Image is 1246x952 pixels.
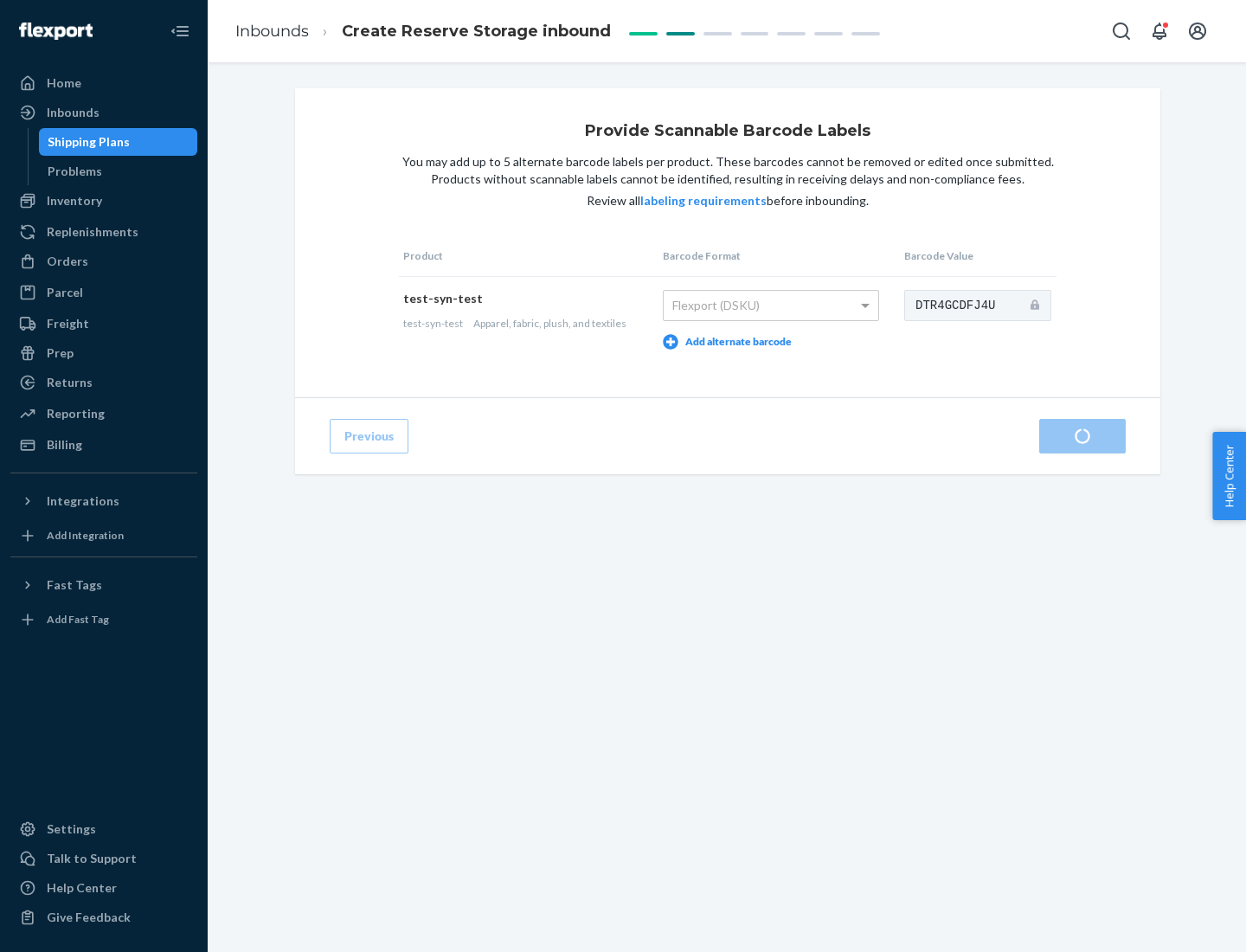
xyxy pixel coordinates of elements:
[10,310,197,338] a: Freight
[10,571,197,599] button: Fast Tags
[399,123,1057,140] h1: Provide Scannable Barcode Labels
[47,104,100,121] div: Inbounds
[39,158,198,185] a: Problems
[10,69,197,97] a: Home
[39,128,198,156] a: Shipping Plans
[10,487,197,515] button: Integrations
[330,419,408,453] button: Previous
[10,248,197,275] a: Orders
[10,400,197,428] a: Reporting
[399,235,658,277] th: Product
[1212,432,1246,520] button: Help Center
[163,14,197,48] button: Close Navigation
[10,339,197,367] a: Prep
[473,317,626,330] span: Apparel, fabric, plush, and textiles
[342,22,611,41] span: Create Reserve Storage inbound
[403,290,645,307] div: test-syn-test
[399,153,1057,209] div: Review all before inbounding.
[47,436,82,453] div: Billing
[10,845,197,872] a: Talk to Support
[10,431,197,459] a: Billing
[663,334,792,350] button: Add alternate barcode
[48,133,130,151] div: Shipping Plans
[47,223,138,241] div: Replenishments
[47,492,119,510] div: Integrations
[10,522,197,550] a: Add Integration
[47,879,117,897] div: Help Center
[47,612,109,627] div: Add Fast Tag
[47,850,137,867] div: Talk to Support
[47,405,105,422] div: Reporting
[10,99,197,126] a: Inbounds
[10,279,197,306] a: Parcel
[399,153,1057,188] p: You may add up to 5 alternate barcode labels per product. These barcodes cannot be removed or edi...
[403,317,463,330] span: test-syn-test
[664,291,878,320] div: Flexport (DSKU)
[47,284,83,301] div: Parcel
[1142,14,1177,48] button: Open notifications
[47,528,124,543] div: Add Integration
[48,163,102,180] div: Problems
[1104,14,1139,48] button: Open Search Box
[10,218,197,246] a: Replenishments
[47,909,131,926] div: Give Feedback
[47,820,96,838] div: Settings
[658,235,900,277] th: Barcode Format
[640,192,767,209] button: labeling requirements
[47,344,74,362] div: Prep
[47,315,89,332] div: Freight
[47,253,88,270] div: Orders
[47,192,102,209] div: Inventory
[47,576,102,594] div: Fast Tags
[10,874,197,902] a: Help Center
[1180,14,1215,48] button: Open account menu
[47,374,93,391] div: Returns
[10,369,197,396] a: Returns
[47,74,81,92] div: Home
[19,23,93,40] img: Flexport logo
[10,606,197,634] a: Add Fast Tag
[10,904,197,931] button: Give Feedback
[10,815,197,843] a: Settings
[235,22,309,41] a: Inbounds
[900,235,1057,277] th: Barcode Value
[10,187,197,215] a: Inventory
[222,6,625,57] ol: breadcrumbs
